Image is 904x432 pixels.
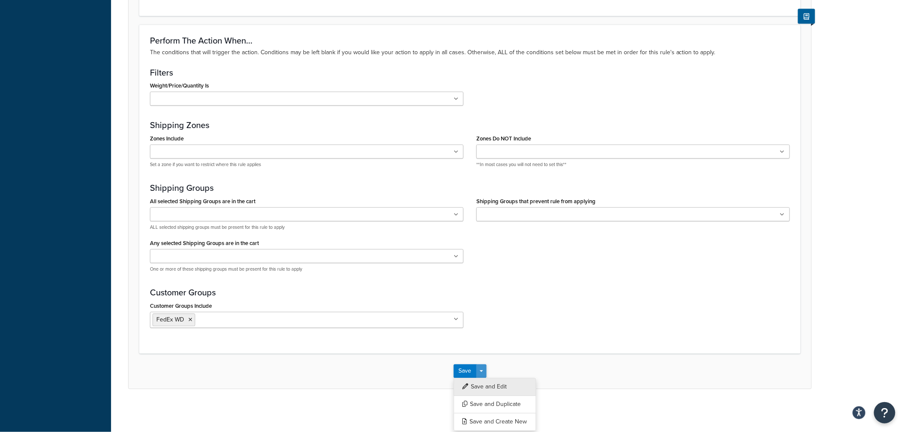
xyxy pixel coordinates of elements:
[150,266,464,273] p: One or more of these shipping groups must be present for this rule to apply
[150,225,464,231] p: ALL selected shipping groups must be present for this rule to apply
[150,48,790,57] p: The conditions that will trigger the action. Conditions may be left blank if you would like your ...
[150,240,259,247] label: Any selected Shipping Groups are in the cart
[476,198,596,205] label: Shipping Groups that prevent rule from applying
[874,402,895,423] button: Open Resource Center
[150,288,790,298] h3: Customer Groups
[798,9,815,24] button: Show Help Docs
[150,198,255,205] label: All selected Shipping Groups are in the cart
[150,303,212,309] label: Customer Groups Include
[150,136,184,142] label: Zones Include
[150,83,209,89] label: Weight/Price/Quantity Is
[454,378,536,396] button: Save and Edit
[454,413,536,431] button: Save and Create New
[150,184,790,193] h3: Shipping Groups
[156,315,184,324] span: FedEx WD
[150,36,790,45] h3: Perform The Action When...
[476,162,790,168] p: **In most cases you will not need to set this**
[454,365,477,378] button: Save
[150,121,790,130] h3: Shipping Zones
[150,68,790,77] h3: Filters
[454,396,536,414] button: Save and Duplicate
[476,136,531,142] label: Zones Do NOT Include
[150,162,464,168] p: Set a zone if you want to restrict where this rule applies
